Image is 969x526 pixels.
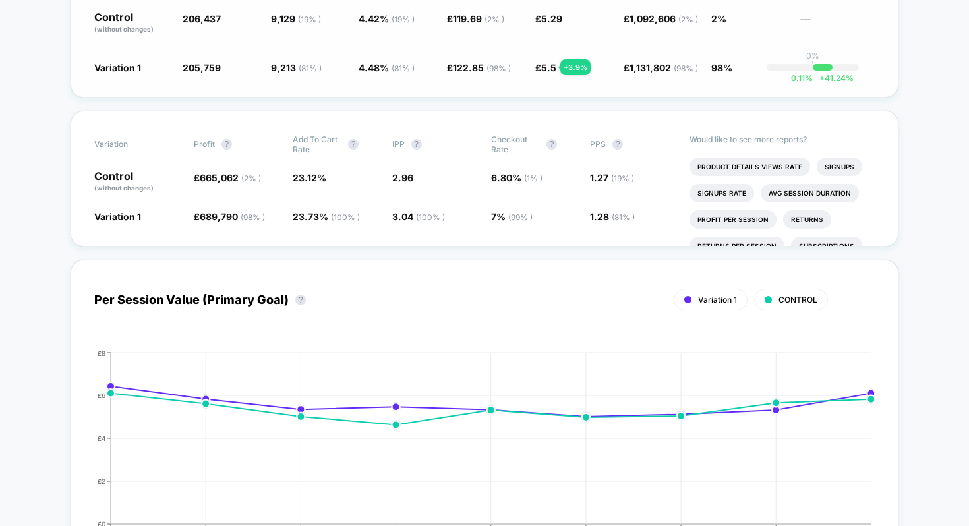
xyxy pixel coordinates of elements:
[508,212,533,222] span: ( 99 % )
[624,13,698,24] span: £
[590,211,635,222] span: 1.28
[590,172,634,183] span: 1.27
[690,184,754,202] li: Signups Rate
[183,62,221,73] span: 205,759
[690,210,777,229] li: Profit Per Session
[711,13,726,24] span: 2%
[800,15,875,34] span: ---
[690,237,784,255] li: Returns Per Session
[612,139,623,150] button: ?
[359,62,415,73] span: 4.48 %
[194,139,215,149] span: Profit
[271,13,321,24] span: 9,129
[491,211,533,222] span: 7 %
[611,173,634,183] span: ( 19 % )
[447,62,511,73] span: £
[299,63,322,73] span: ( 81 % )
[624,62,698,73] span: £
[94,184,154,192] span: (without changes)
[453,13,504,24] span: 119.69
[698,295,737,305] span: Variation 1
[541,62,556,73] span: 5.5
[783,210,831,229] li: Returns
[293,172,326,183] span: 23.12 %
[241,212,265,222] span: ( 98 % )
[98,477,105,484] tspan: £2
[811,61,814,71] p: |
[241,173,261,183] span: ( 2 % )
[761,184,859,202] li: Avg Session Duration
[331,212,360,222] span: ( 100 % )
[541,13,562,24] span: 5.29
[416,212,445,222] span: ( 100 % )
[524,173,543,183] span: ( 1 % )
[194,172,261,183] span: £
[813,73,854,83] span: 41.24 %
[298,15,321,24] span: ( 19 % )
[486,63,511,73] span: ( 98 % )
[348,139,359,150] button: ?
[359,13,415,24] span: 4.42 %
[590,139,606,149] span: PPS
[484,15,504,24] span: ( 2 % )
[98,391,105,399] tspan: £6
[674,63,698,73] span: ( 98 % )
[94,171,180,193] p: Control
[791,73,813,83] span: 0.11 %
[94,211,141,222] span: Variation 1
[411,139,422,150] button: ?
[392,15,415,24] span: ( 19 % )
[678,15,698,24] span: ( 2 % )
[612,212,635,222] span: ( 81 % )
[690,158,810,176] li: Product Details Views Rate
[491,172,543,183] span: 6.80 %
[293,134,341,154] span: Add To Cart Rate
[392,63,415,73] span: ( 81 % )
[778,295,817,305] span: CONTROL
[392,139,405,149] span: IPP
[819,73,825,83] span: +
[98,349,105,357] tspan: £8
[491,134,540,154] span: Checkout Rate
[630,62,698,73] span: 1,131,802
[546,139,557,150] button: ?
[98,434,105,442] tspan: £4
[453,62,511,73] span: 122.85
[535,13,562,24] span: £
[293,211,360,222] span: 23.73 %
[183,13,221,24] span: 206,437
[295,295,306,305] button: ?
[221,139,232,150] button: ?
[791,237,862,255] li: Subscriptions
[94,62,141,73] span: Variation 1
[690,134,875,144] p: Would like to see more reports?
[711,62,732,73] span: 98%
[560,59,591,75] div: + 3.9 %
[194,211,265,222] span: £
[447,13,504,24] span: £
[817,158,862,176] li: Signups
[392,172,413,183] span: 2.96
[94,25,154,33] span: (without changes)
[630,13,698,24] span: 1,092,606
[200,172,261,183] span: 665,062
[94,12,169,34] p: Control
[200,211,265,222] span: 689,790
[392,211,445,222] span: 3.04
[535,62,556,73] span: £
[806,51,819,61] p: 0%
[271,62,322,73] span: 9,213
[94,134,167,154] span: Variation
